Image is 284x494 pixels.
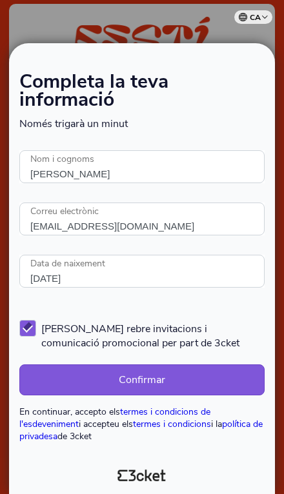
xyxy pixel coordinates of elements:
p: Només trigarà un minut [19,117,265,131]
label: Nom i cognoms [19,150,105,169]
a: política de privadesa [19,418,263,442]
span: [PERSON_NAME] rebre invitacions i comunicació promocional per part de 3cket [41,320,265,350]
input: Data de naixement [19,255,265,288]
a: termes i condicions [133,418,211,430]
button: Confirmar [19,364,265,395]
a: termes i condicions de l'esdeveniment [19,406,210,430]
h1: Completa la teva informació [19,73,265,117]
input: Nom i cognoms [19,150,265,183]
p: En continuar, accepto els i accepteu els i la de 3cket [19,406,265,442]
label: Correu electrònic [19,203,110,221]
input: Correu electrònic [19,203,265,235]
